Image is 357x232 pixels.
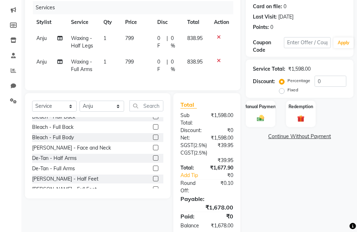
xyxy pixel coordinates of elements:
span: Total [180,101,197,109]
input: Search or Scan [129,100,163,111]
span: 0 F [157,35,164,50]
span: 1 [103,59,106,65]
div: Bleach - Full Back [32,123,73,131]
div: Points: [253,24,269,31]
div: ₹1,598.00 [288,65,311,73]
input: Enter Offer / Coupon Code [284,37,331,48]
div: [PERSON_NAME] - Full Feet [32,186,97,193]
div: 0 [284,3,286,10]
th: Action [210,14,233,30]
label: Fixed [287,87,298,93]
div: Last Visit: [253,13,277,21]
div: ₹1,598.00 [205,134,239,142]
div: Bleach - Full Body [32,134,74,141]
div: ₹39.95 [175,157,239,164]
div: [DATE] [278,13,294,21]
th: Disc [153,14,183,30]
div: ( ) [175,142,212,149]
div: Services [33,1,239,14]
th: Total [183,14,210,30]
label: Redemption [289,104,313,110]
div: Service Total: [253,65,285,73]
th: Stylist [32,14,67,30]
div: Payable: [175,195,239,203]
span: Anju [36,59,47,65]
th: Service [67,14,99,30]
span: CGST [180,150,194,156]
div: ₹1,678.00 [175,203,239,212]
div: ₹1,677.90 [205,164,239,172]
div: Total: [175,164,205,172]
div: Paid: [175,212,207,221]
div: ₹0 [212,172,239,179]
a: Add Tip [175,172,212,179]
div: ₹1,598.00 [205,112,239,127]
div: ( ) [175,149,239,157]
div: [PERSON_NAME] - Half Feet [32,175,98,183]
button: Apply [333,37,354,48]
label: Manual Payment [243,104,277,110]
span: 1 [103,35,106,41]
label: Percentage [287,77,310,84]
span: 2.5% [195,142,205,148]
div: ₹0.10 [207,180,239,195]
span: Anju [36,35,47,41]
img: _cash.svg [255,114,266,122]
a: Continue Without Payment [247,133,352,140]
div: Round Off: [175,180,207,195]
div: ₹0 [207,212,239,221]
div: Discount: [253,78,275,85]
div: Discount: [175,127,207,134]
img: _gift.svg [295,114,306,123]
span: 2.5% [195,150,206,156]
span: 838.95 [187,35,203,41]
div: Net: [175,134,205,142]
div: Card on file: [253,3,282,10]
div: ₹39.95 [212,142,239,149]
div: ₹0 [207,127,239,134]
span: 0 % [171,35,179,50]
th: Price [121,14,153,30]
span: Waxing - Half Legs [71,35,93,49]
span: SGST [180,142,193,148]
div: Bleach - Half Back [32,113,75,121]
div: 0 [270,24,273,31]
span: | [167,35,168,50]
div: De-Tan - Full Arms [32,165,75,172]
span: 799 [125,59,134,65]
th: Qty [99,14,121,30]
span: Waxing - Full Arms [71,59,92,72]
div: Coupon Code [253,39,284,54]
span: 0 % [171,58,179,73]
span: 838.95 [187,59,203,65]
div: Sub Total: [175,112,205,127]
div: De-Tan - Half Arms [32,155,77,162]
div: [PERSON_NAME] - Face and Neck [32,144,111,152]
span: 799 [125,35,134,41]
span: | [167,58,168,73]
span: 0 F [157,58,164,73]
